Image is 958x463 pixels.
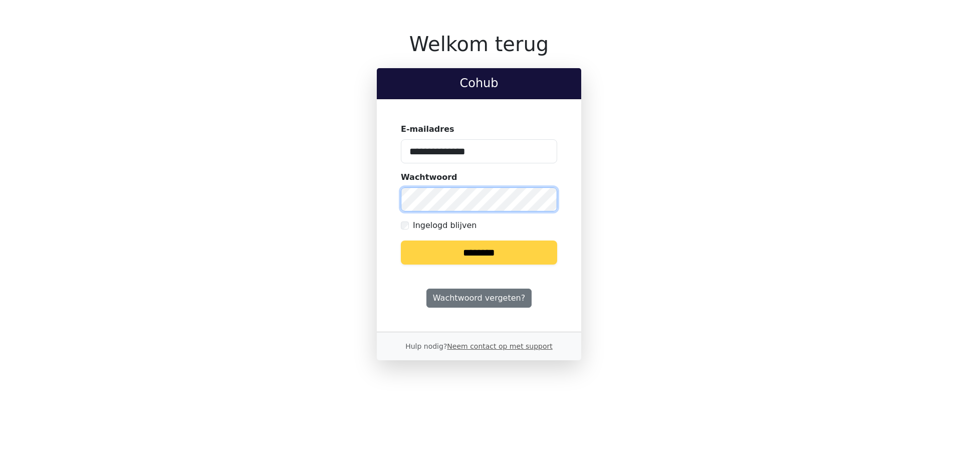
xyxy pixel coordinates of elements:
[377,32,581,56] h1: Welkom terug
[413,219,476,232] label: Ingelogd blijven
[401,171,457,183] label: Wachtwoord
[401,123,454,135] label: E-mailadres
[426,289,532,308] a: Wachtwoord vergeten?
[385,76,573,91] h2: Cohub
[405,342,553,350] small: Hulp nodig?
[447,342,552,350] a: Neem contact op met support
